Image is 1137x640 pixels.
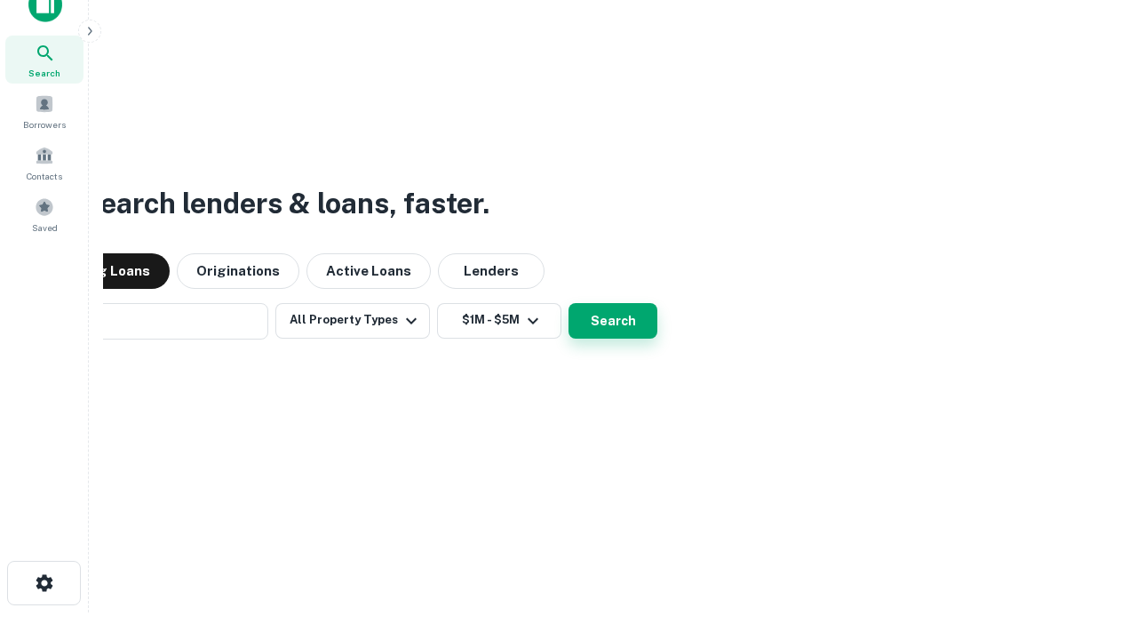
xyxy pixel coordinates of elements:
[5,36,83,84] a: Search
[177,253,299,289] button: Originations
[1048,498,1137,583] iframe: Chat Widget
[275,303,430,339] button: All Property Types
[438,253,545,289] button: Lenders
[32,220,58,235] span: Saved
[5,87,83,135] a: Borrowers
[23,117,66,132] span: Borrowers
[81,182,489,225] h3: Search lenders & loans, faster.
[568,303,657,339] button: Search
[5,190,83,238] a: Saved
[437,303,561,339] button: $1M - $5M
[5,139,83,187] a: Contacts
[28,66,60,80] span: Search
[306,253,431,289] button: Active Loans
[27,169,62,183] span: Contacts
